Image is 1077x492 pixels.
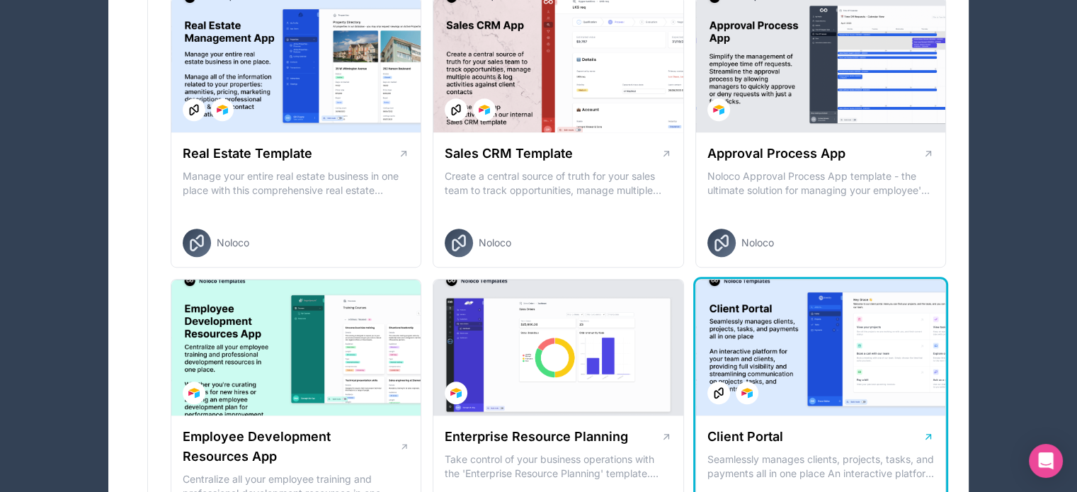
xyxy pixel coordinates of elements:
[217,236,249,250] span: Noloco
[188,387,200,399] img: Airtable Logo
[445,427,628,447] h1: Enterprise Resource Planning
[445,452,671,481] p: Take control of your business operations with the 'Enterprise Resource Planning' template. This c...
[707,452,934,481] p: Seamlessly manages clients, projects, tasks, and payments all in one place An interactive platfor...
[445,144,573,164] h1: Sales CRM Template
[450,387,462,399] img: Airtable Logo
[183,144,312,164] h1: Real Estate Template
[707,169,934,198] p: Noloco Approval Process App template - the ultimate solution for managing your employee's time of...
[183,169,409,198] p: Manage your entire real estate business in one place with this comprehensive real estate transact...
[707,427,783,447] h1: Client Portal
[1029,444,1063,478] div: Open Intercom Messenger
[479,104,490,115] img: Airtable Logo
[183,427,399,467] h1: Employee Development Resources App
[741,236,774,250] span: Noloco
[479,236,511,250] span: Noloco
[707,144,845,164] h1: Approval Process App
[713,104,724,115] img: Airtable Logo
[445,169,671,198] p: Create a central source of truth for your sales team to track opportunities, manage multiple acco...
[217,104,228,115] img: Airtable Logo
[741,387,753,399] img: Airtable Logo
